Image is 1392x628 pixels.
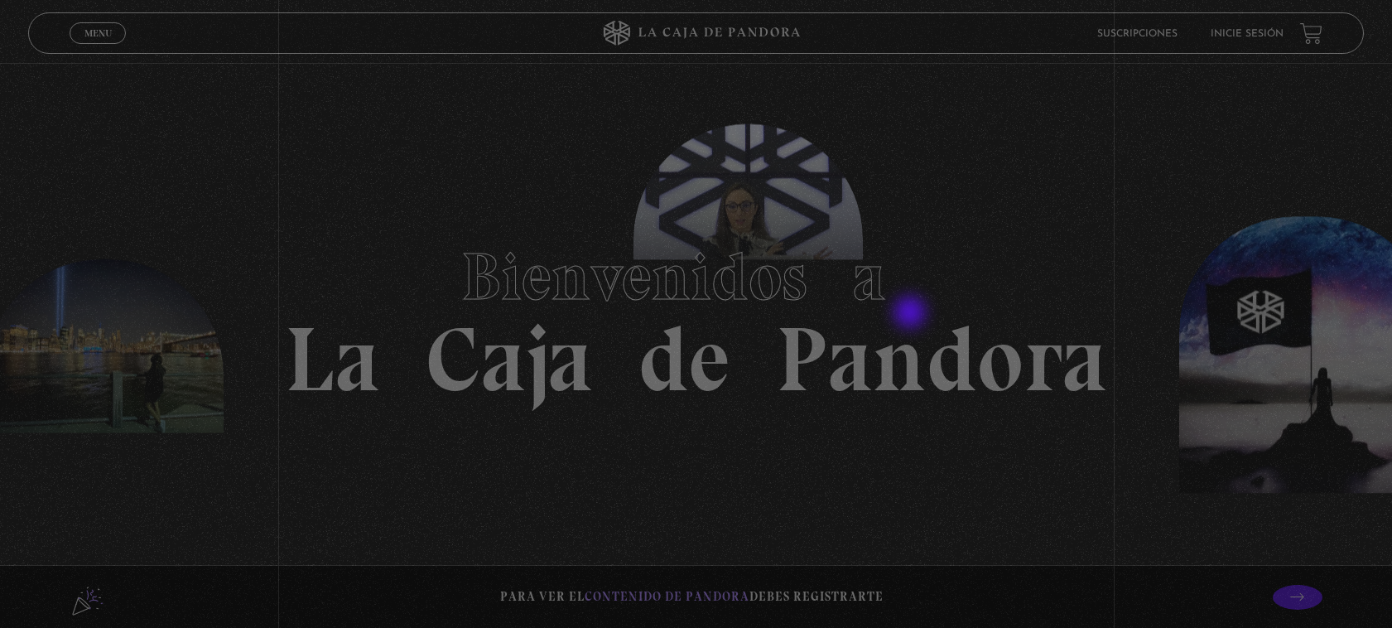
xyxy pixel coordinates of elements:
[1300,22,1322,45] a: View your shopping cart
[500,586,884,608] p: Para ver el debes registrarte
[1097,29,1178,39] a: Suscripciones
[1211,29,1284,39] a: Inicie sesión
[79,42,118,54] span: Cerrar
[461,237,932,316] span: Bienvenidos a
[84,28,112,38] span: Menu
[585,589,749,604] span: contenido de Pandora
[285,223,1107,405] h1: La Caja de Pandora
